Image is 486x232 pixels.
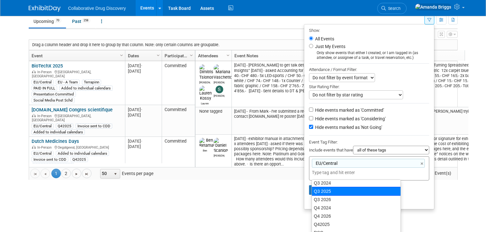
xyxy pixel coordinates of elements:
[128,138,159,144] div: [DATE]
[199,148,210,152] div: Ben Retamal
[32,50,121,61] a: Event
[309,138,429,146] div: Event Tag Filter:
[32,86,57,91] div: PAID IN FULL
[314,160,337,166] span: EU/Central
[314,43,345,50] label: Just My Events
[29,5,61,12] img: ExhibitDay
[162,61,195,105] td: Committed
[377,3,407,14] a: Search
[312,220,401,228] div: Q42025
[314,37,334,41] label: All Events
[100,169,111,178] span: 50
[61,169,71,178] a: 2
[32,63,63,69] a: BioTechX 2025
[92,169,160,178] span: Events per page
[314,116,386,122] label: Hide events marked as 'Considering'
[32,123,54,129] div: EU/Central
[76,123,112,129] div: Invoice sent to CDD
[234,50,484,61] a: Event Notes
[309,82,429,90] div: Star Rating Filter:
[32,98,75,103] div: Social Media Post Schd
[32,144,122,150] div: Oegstgeest, [GEOGRAPHIC_DATA]
[225,53,231,58] span: Column Settings
[51,169,61,178] span: 1
[68,6,126,11] span: Collaborative Drug Discovery
[309,66,429,73] div: Attendance / Format Filter:
[29,40,457,50] div: Drag a column header and drop it here to group by that column. Note: only certain columns are gro...
[189,53,194,58] span: Column Settings
[32,114,36,117] img: In-Person Event
[214,138,228,153] img: Daniel Scanlon
[162,137,195,172] td: Committed
[312,179,401,187] div: Q3 2024
[56,123,73,129] div: Q42025
[312,169,401,176] input: Type tag and hit enter
[33,172,38,177] span: Go to the first page
[155,50,162,60] a: Column Settings
[82,80,101,85] div: Terrapinn
[30,169,40,178] a: Go to the first page
[128,112,159,118] div: [DATE]
[314,107,384,113] label: Hide events marked as 'Committed'
[32,163,75,168] div: Social Media Post Schd
[32,92,76,97] div: Presentation Committed
[156,53,161,58] span: Column Settings
[37,70,54,74] span: In-Person
[32,138,79,144] a: Dutch Medicines Days
[216,86,223,93] img: Susana Tomasio
[314,124,382,130] label: Hide events marked as 'Not Going'
[128,63,159,68] div: [DATE]
[82,169,92,178] a: Go to the last page
[199,101,210,105] div: Lauren Kossy
[415,4,452,11] img: Amanda Briggs
[67,15,95,27] a: Past258
[32,113,122,123] div: [GEOGRAPHIC_DATA], [GEOGRAPHIC_DATA]
[141,63,142,68] span: -
[59,86,113,91] div: Added to individual calendars
[113,172,118,177] span: select
[214,64,232,80] img: Mariana Vaschetto
[128,50,158,61] a: Dates
[225,50,232,60] a: Column Settings
[188,50,195,60] a: Column Settings
[309,26,429,34] div: Show:
[70,157,88,162] div: Q42025
[32,80,54,85] div: EU/Central
[214,93,225,97] div: Susana Tomasio
[198,50,227,61] a: Attendees
[32,151,54,156] div: EU/Central
[199,64,214,80] img: Dimitris Tsionos
[128,107,159,112] div: [DATE]
[312,187,401,196] div: Q3 2025
[162,105,195,137] td: Committed
[199,80,210,84] div: Dimitris Tsionos
[214,80,225,84] div: Mariana Vaschetto
[82,18,90,23] span: 258
[386,6,401,11] span: Search
[312,204,401,212] div: Q4 2024
[199,138,214,148] img: Ben Retamal
[74,172,79,177] span: Go to the next page
[309,185,329,195] button: Apply
[141,107,142,112] span: -
[37,145,54,150] span: In-Person
[119,53,124,58] span: Column Settings
[43,172,48,177] span: Go to the previous page
[165,50,191,61] a: Participation
[118,50,125,60] a: Column Settings
[128,68,159,74] div: [DATE]
[421,160,425,167] a: ×
[72,169,81,178] a: Go to the next page
[312,212,401,220] div: Q4 2026
[29,15,66,27] a: Upcoming70
[32,70,36,73] img: In-Person Event
[32,69,122,79] div: [GEOGRAPHIC_DATA], [GEOGRAPHIC_DATA]
[40,169,50,178] a: Go to the previous page
[56,151,109,156] div: Added to individual calendars
[56,80,80,85] div: EU - A Team
[199,86,212,101] img: Lauren Kossy
[214,153,225,157] div: Daniel Scanlon
[198,109,229,114] div: None tagged
[128,144,159,149] div: [DATE]
[309,51,429,60] div: Only show events that either I created, or I am tagged in (as attendee, or assignee of a task, or...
